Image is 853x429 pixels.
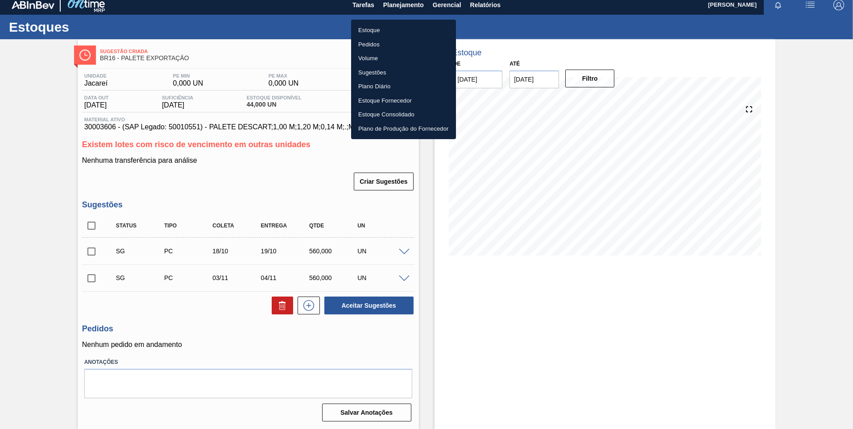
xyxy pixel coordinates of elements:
[351,51,456,66] a: Volume
[351,94,456,108] a: Estoque Fornecedor
[351,122,456,136] a: Plano de Produção do Fornecedor
[351,66,456,80] a: Sugestões
[351,23,456,37] a: Estoque
[351,37,456,52] a: Pedidos
[351,79,456,94] a: Plano Diário
[351,107,456,122] a: Estoque Consolidado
